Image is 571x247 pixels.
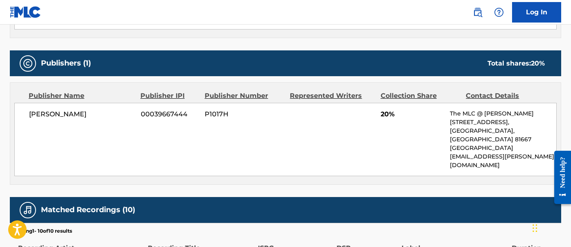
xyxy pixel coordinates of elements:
[140,91,199,101] div: Publisher IPI
[381,109,444,119] span: 20%
[450,109,556,118] p: The MLC @ [PERSON_NAME]
[548,145,571,211] iframe: Resource Center
[41,205,135,215] h5: Matched Recordings (10)
[10,227,72,235] p: Showing 1 - 10 of 10 results
[205,91,284,101] div: Publisher Number
[494,7,504,17] img: help
[473,7,483,17] img: search
[530,208,571,247] iframe: Chat Widget
[469,4,486,20] a: Public Search
[533,216,537,240] div: Drag
[23,59,33,68] img: Publishers
[512,2,561,23] a: Log In
[10,6,41,18] img: MLC Logo
[450,127,556,144] p: [GEOGRAPHIC_DATA], [GEOGRAPHIC_DATA] 81667
[29,91,134,101] div: Publisher Name
[205,109,284,119] span: P1017H
[23,205,33,215] img: Matched Recordings
[381,91,460,101] div: Collection Share
[487,59,545,68] div: Total shares:
[450,118,556,127] p: [STREET_ADDRESS],
[141,109,199,119] span: 00039667444
[450,144,556,152] p: [GEOGRAPHIC_DATA]
[41,59,91,68] h5: Publishers (1)
[450,152,556,170] p: [EMAIL_ADDRESS][PERSON_NAME][DOMAIN_NAME]
[491,4,507,20] div: Help
[29,109,135,119] span: [PERSON_NAME]
[290,91,374,101] div: Represented Writers
[531,59,545,67] span: 20 %
[466,91,545,101] div: Contact Details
